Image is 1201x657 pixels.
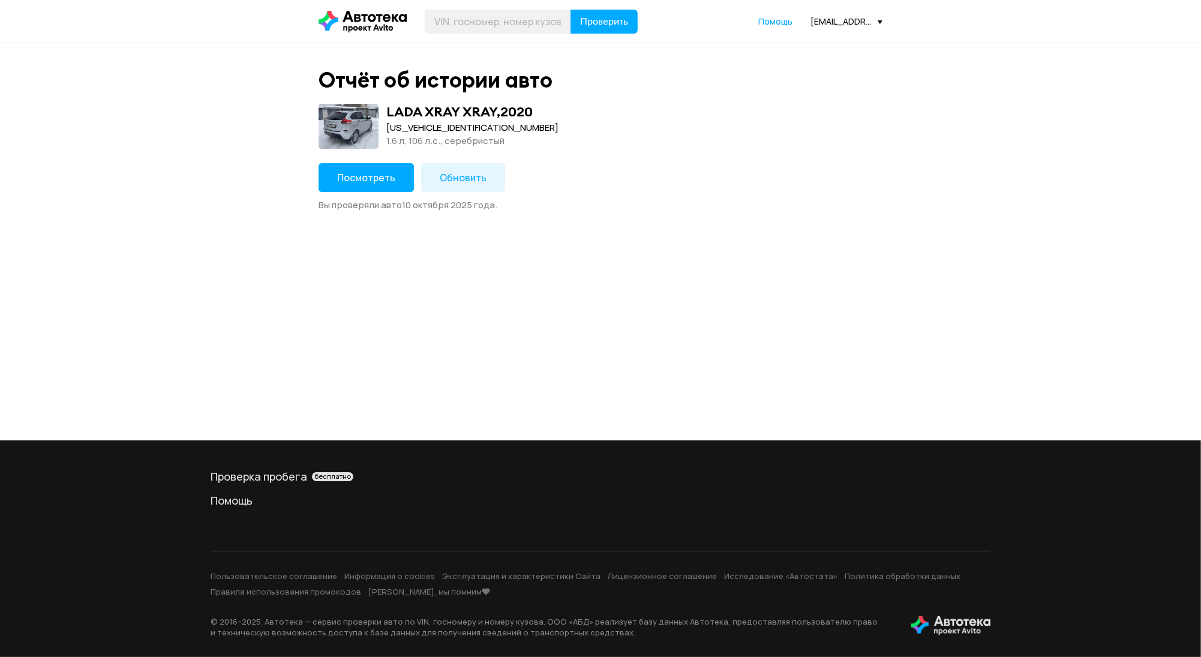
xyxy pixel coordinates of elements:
[319,163,414,192] button: Посмотреть
[386,134,559,148] div: 1.6 л, 106 л.c., серебристый
[608,571,717,581] a: Лицензионное соглашение
[211,571,337,581] a: Пользовательское соглашение
[810,16,882,27] div: [EMAIL_ADDRESS][DOMAIN_NAME]
[211,616,892,638] p: © 2016– 2025 . Автотека — сервис проверки авто по VIN, госномеру и номеру кузова. ООО «АБД» реали...
[368,586,490,597] a: [PERSON_NAME], мы помним
[211,469,990,484] a: Проверка пробегабесплатно
[421,163,505,192] button: Обновить
[425,10,571,34] input: VIN, госномер, номер кузова
[845,571,960,581] a: Политика обработки данных
[337,171,395,184] span: Посмотреть
[344,571,435,581] a: Информация о cookies
[724,571,837,581] a: Исследование «Автостата»
[211,493,990,508] a: Помощь
[571,10,638,34] button: Проверить
[580,17,628,26] span: Проверить
[758,16,792,28] a: Помощь
[319,67,553,93] div: Отчёт об истории авто
[442,571,600,581] a: Эксплуатация и характеристики Сайта
[319,199,882,211] div: Вы проверяли авто 10 октября 2025 года .
[758,16,792,27] span: Помощь
[386,104,533,119] div: LADA XRAY XRAY , 2020
[911,616,990,635] img: tWS6KzJlK1XUpy65r7uaHVIs4JI6Dha8Nraz9T2hA03BhoCc4MtbvZCxBLwJIh+mQSIAkLBJpqMoKVdP8sONaFJLCz6I0+pu7...
[211,469,990,484] div: Проверка пробега
[440,171,487,184] span: Обновить
[386,121,559,134] div: [US_VEHICLE_IDENTIFICATION_NUMBER]
[211,586,361,597] a: Правила использования промокодов
[314,472,351,481] span: бесплатно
